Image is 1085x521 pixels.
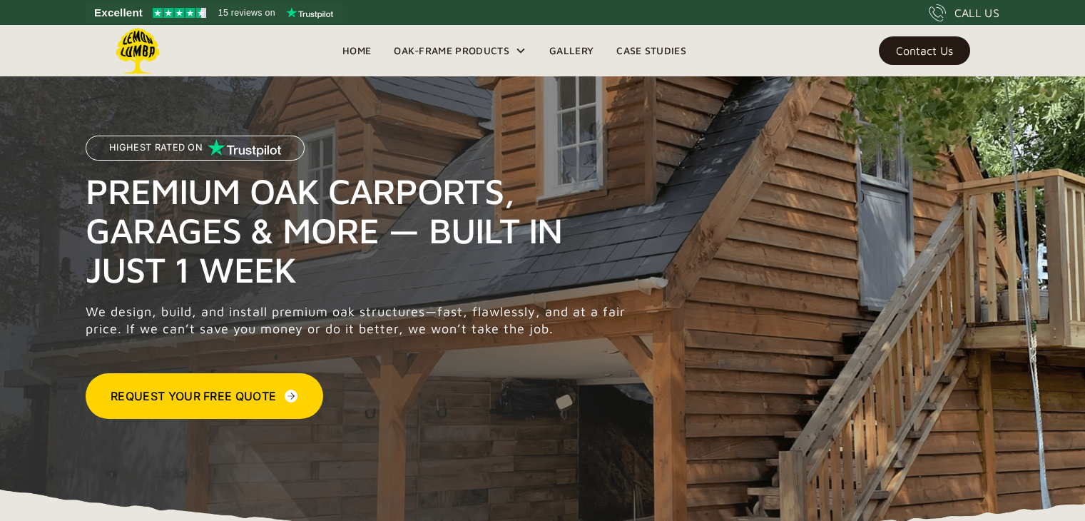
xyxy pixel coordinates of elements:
span: 15 reviews on [218,4,275,21]
a: Case Studies [605,40,698,61]
h1: Premium Oak Carports, Garages & More — Built in Just 1 Week [86,171,633,289]
div: CALL US [954,4,999,21]
a: Gallery [538,40,605,61]
a: Request Your Free Quote [86,373,323,419]
span: Excellent [94,4,143,21]
a: Contact Us [879,36,970,65]
div: Request Your Free Quote [111,388,276,405]
a: See Lemon Lumba reviews on Trustpilot [86,3,343,23]
p: Highest Rated on [109,143,203,153]
div: Contact Us [896,46,953,56]
div: Oak-Frame Products [394,42,509,59]
img: Trustpilot 4.5 stars [153,8,206,18]
a: Home [331,40,382,61]
a: CALL US [929,4,999,21]
div: Oak-Frame Products [382,25,538,76]
img: Trustpilot logo [286,7,333,19]
a: Highest Rated on [86,136,305,171]
p: We design, build, and install premium oak structures—fast, flawlessly, and at a fair price. If we... [86,303,633,338]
